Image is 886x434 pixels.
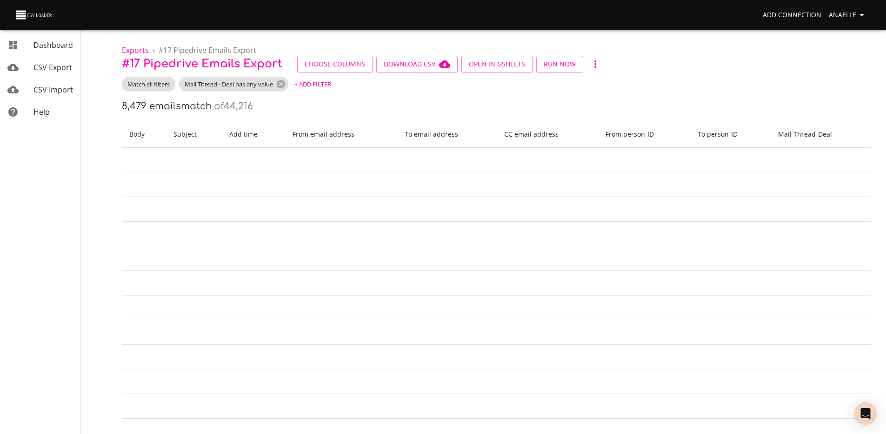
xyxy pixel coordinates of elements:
span: Match all filters [122,80,175,89]
span: CSV Import [33,85,73,95]
div: Match all filters [122,77,175,92]
th: From email address [285,121,397,148]
span: Mail Thread - Deal has any value [179,80,279,89]
span: Open in GSheets [469,59,525,70]
h6: 8,479 emails match [122,101,212,112]
span: # 17 Pipedrive Emails Export [122,58,282,70]
th: Add time [222,121,285,148]
button: Anaelle [825,7,871,24]
div: Open Intercom Messenger [854,402,877,425]
span: Add Connection [763,9,821,21]
span: CSV Export [33,62,72,72]
div: Mail Thread - Deal has any value [179,77,288,92]
span: Run Now [544,59,576,70]
span: Help [33,107,50,117]
button: + Add Filter [292,77,333,92]
button: Choose Columns [297,56,373,73]
span: Anaelle [829,9,867,21]
a: Add Connection [759,7,825,24]
th: CC email address [497,121,598,148]
h6: of 44,216 [214,101,253,112]
th: From person - ID [598,121,691,148]
span: Choose Columns [305,59,365,70]
span: Download CSV [384,59,450,70]
th: Mail Thread - Deal [771,121,871,148]
th: Body [122,121,166,148]
button: Open in GSheets [461,56,533,73]
button: Run Now [536,56,583,73]
th: To email address [397,121,497,148]
img: CSV Loader [15,8,54,21]
span: + Add Filter [294,79,331,90]
th: Subject [166,121,222,148]
span: Dashboard [33,40,73,50]
li: › [153,45,155,56]
th: To person - ID [690,121,770,148]
span: # 17 Pipedrive Emails Export [159,45,256,55]
button: Download CSV [376,56,458,73]
a: Exports [122,45,149,55]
